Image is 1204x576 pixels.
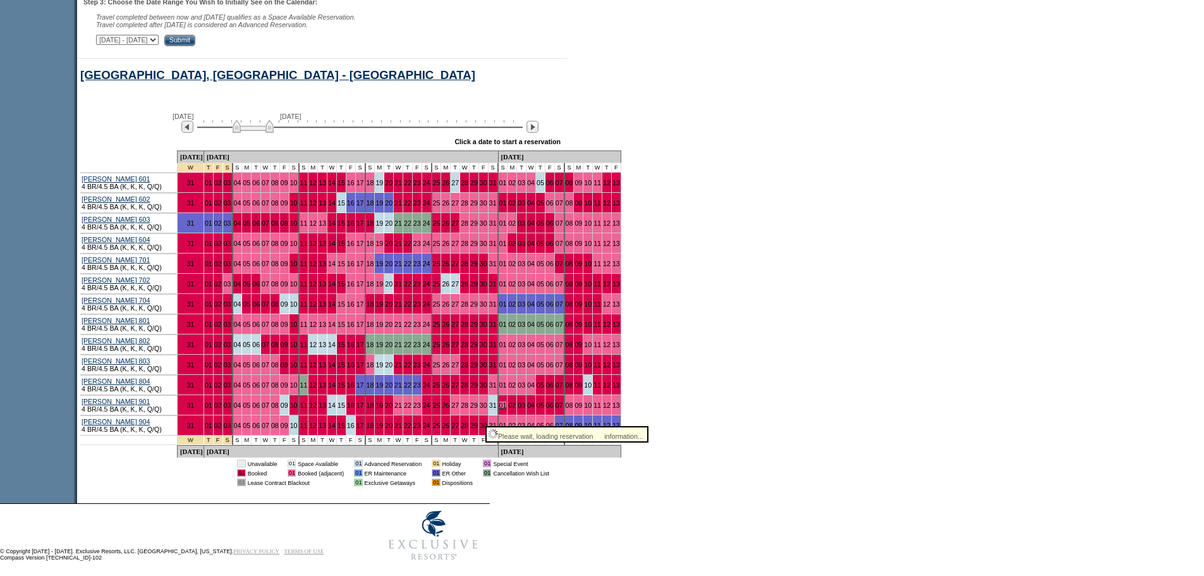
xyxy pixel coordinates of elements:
a: 08 [271,240,279,247]
a: 29 [470,179,478,187]
a: 12 [309,240,317,247]
a: 04 [527,179,535,187]
a: 07 [556,179,563,187]
a: 12 [309,280,317,288]
a: 13 [319,260,326,267]
a: 03 [224,280,231,288]
a: 31 [187,300,195,308]
a: 31 [187,219,195,227]
a: 13 [612,199,620,207]
a: 12 [603,240,611,247]
a: 05 [243,219,250,227]
input: Submit [164,35,195,46]
a: 09 [281,219,288,227]
a: 13 [612,280,620,288]
a: 29 [470,199,478,207]
a: 19 [375,280,383,288]
a: [PERSON_NAME] 702 [82,276,150,284]
a: 10 [584,199,592,207]
a: 09 [575,199,582,207]
a: 14 [328,300,336,308]
a: 30 [480,280,487,288]
a: 09 [575,179,582,187]
a: 15 [337,199,345,207]
a: 11 [300,280,308,288]
a: 10 [584,240,592,247]
a: 19 [375,240,383,247]
a: 09 [281,199,288,207]
a: 24 [423,280,430,288]
a: 14 [328,219,336,227]
a: 23 [413,219,421,227]
a: 06 [546,219,554,227]
a: 02 [214,179,222,187]
a: 28 [461,199,468,207]
a: 22 [404,199,411,207]
a: 10 [290,280,298,288]
a: 01 [499,219,507,227]
a: 07 [262,179,269,187]
a: 10 [290,300,298,308]
a: 18 [367,260,374,267]
a: 04 [234,280,241,288]
a: 04 [527,219,535,227]
a: 13 [319,280,326,288]
a: 09 [281,179,288,187]
a: 24 [423,240,430,247]
a: 23 [413,260,421,267]
a: [PERSON_NAME] 604 [82,236,150,243]
a: 21 [394,240,402,247]
a: 04 [234,300,241,308]
a: 28 [461,280,468,288]
a: 13 [319,219,326,227]
a: 02 [214,260,222,267]
a: 05 [243,280,250,288]
a: 26 [442,219,449,227]
a: [PERSON_NAME] 704 [82,297,150,304]
a: 18 [367,240,374,247]
a: 13 [612,179,620,187]
a: 28 [461,219,468,227]
a: 18 [367,199,374,207]
a: 02 [508,199,516,207]
a: 31 [187,260,195,267]
a: 11 [593,179,601,187]
a: 07 [262,300,269,308]
a: 07 [556,240,563,247]
a: 14 [328,240,336,247]
a: 14 [328,280,336,288]
a: 27 [451,280,459,288]
a: 31 [187,179,195,187]
a: 16 [347,280,355,288]
a: 08 [271,300,279,308]
a: 05 [243,179,250,187]
a: 03 [518,280,525,288]
a: 02 [214,280,222,288]
a: 02 [508,179,516,187]
a: 20 [385,219,392,227]
a: 18 [367,300,374,308]
a: 22 [404,260,411,267]
a: 18 [367,179,374,187]
a: 31 [187,240,195,247]
a: 31 [489,199,497,207]
a: 18 [367,219,374,227]
a: 25 [433,179,441,187]
a: 02 [214,300,222,308]
a: 27 [451,260,459,267]
a: 17 [356,240,364,247]
a: 03 [518,179,525,187]
a: 15 [337,179,345,187]
a: 01 [499,199,507,207]
a: 07 [262,219,269,227]
a: 18 [367,280,374,288]
a: 12 [603,280,611,288]
a: 03 [518,199,525,207]
a: 02 [508,280,516,288]
a: 03 [224,219,231,227]
a: 03 [518,219,525,227]
a: 01 [205,280,212,288]
a: [PERSON_NAME] 601 [82,175,150,183]
a: 23 [413,179,421,187]
a: 06 [546,179,554,187]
